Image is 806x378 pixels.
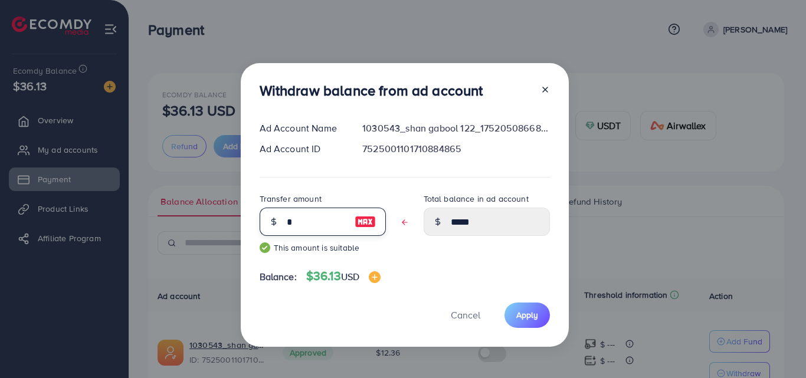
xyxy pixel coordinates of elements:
span: Cancel [451,308,480,321]
img: guide [260,242,270,253]
div: 1030543_shan gabool 122_1752050866845 [353,121,559,135]
h3: Withdraw balance from ad account [260,82,483,99]
label: Total balance in ad account [424,193,529,205]
iframe: Chat [756,325,797,369]
button: Apply [504,303,550,328]
span: Apply [516,309,538,321]
span: Balance: [260,270,297,284]
span: USD [341,270,359,283]
div: 7525001101710884865 [353,142,559,156]
img: image [355,215,376,229]
img: image [369,271,381,283]
label: Transfer amount [260,193,322,205]
div: Ad Account Name [250,121,353,135]
button: Cancel [436,303,495,328]
div: Ad Account ID [250,142,353,156]
h4: $36.13 [306,269,381,284]
small: This amount is suitable [260,242,386,254]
